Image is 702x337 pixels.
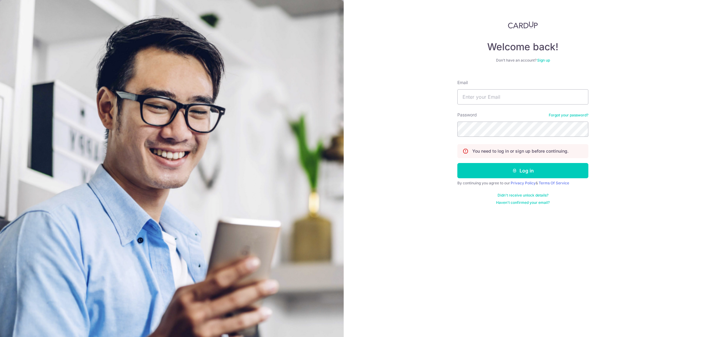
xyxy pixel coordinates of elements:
label: Email [457,80,468,86]
a: Privacy Policy [511,181,536,185]
input: Enter your Email [457,89,588,105]
a: Haven't confirmed your email? [496,200,550,205]
p: You need to log in or sign up before continuing. [472,148,569,154]
h4: Welcome back! [457,41,588,53]
img: CardUp Logo [508,21,538,29]
a: Forgot your password? [549,113,588,118]
a: Sign up [537,58,550,62]
a: Didn't receive unlock details? [498,193,548,198]
label: Password [457,112,477,118]
div: By continuing you agree to our & [457,181,588,186]
div: Don’t have an account? [457,58,588,63]
button: Log in [457,163,588,178]
a: Terms Of Service [539,181,569,185]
